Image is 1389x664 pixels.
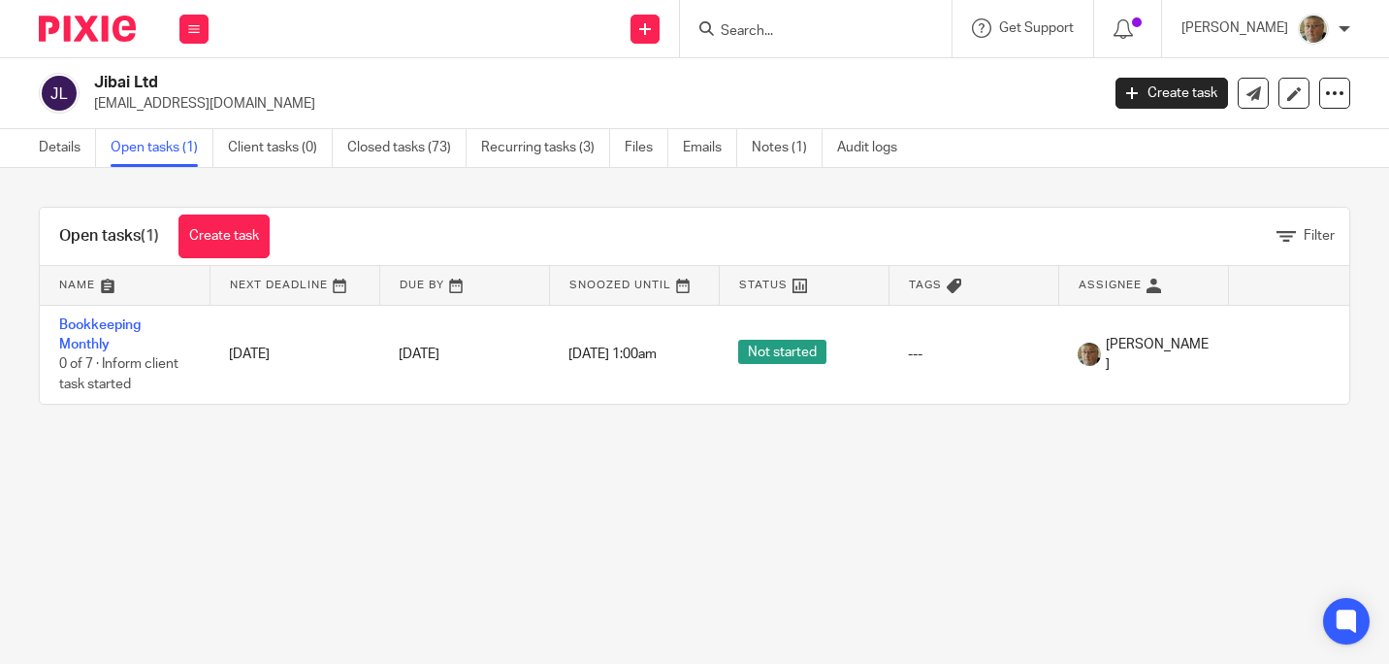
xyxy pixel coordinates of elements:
[59,318,141,351] a: Bookkeeping Monthly
[837,129,912,167] a: Audit logs
[1115,78,1228,109] a: Create task
[210,305,379,404] td: [DATE]
[739,280,788,290] span: Status
[228,129,333,167] a: Client tasks (0)
[719,23,893,41] input: Search
[94,73,888,93] h2: Jibai Ltd
[481,129,610,167] a: Recurring tasks (3)
[569,280,671,290] span: Snoozed Until
[1304,229,1335,243] span: Filter
[59,226,159,247] h1: Open tasks
[178,215,270,258] a: Create task
[39,129,96,167] a: Details
[141,228,159,244] span: (1)
[1298,14,1329,45] img: profile%20pic%204.JPG
[347,129,467,167] a: Closed tasks (73)
[738,340,826,364] span: Not started
[909,280,942,290] span: Tags
[625,129,668,167] a: Files
[399,348,439,361] span: [DATE]
[752,129,823,167] a: Notes (1)
[1181,18,1288,38] p: [PERSON_NAME]
[999,21,1074,35] span: Get Support
[39,16,136,42] img: Pixie
[111,129,213,167] a: Open tasks (1)
[1078,343,1101,366] img: profile%20pic%204.JPG
[59,357,178,391] span: 0 of 7 · Inform client task started
[1106,335,1209,375] span: [PERSON_NAME]
[908,345,1039,364] div: ---
[39,73,80,114] img: svg%3E
[568,348,657,361] span: [DATE] 1:00am
[94,94,1086,114] p: [EMAIL_ADDRESS][DOMAIN_NAME]
[683,129,737,167] a: Emails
